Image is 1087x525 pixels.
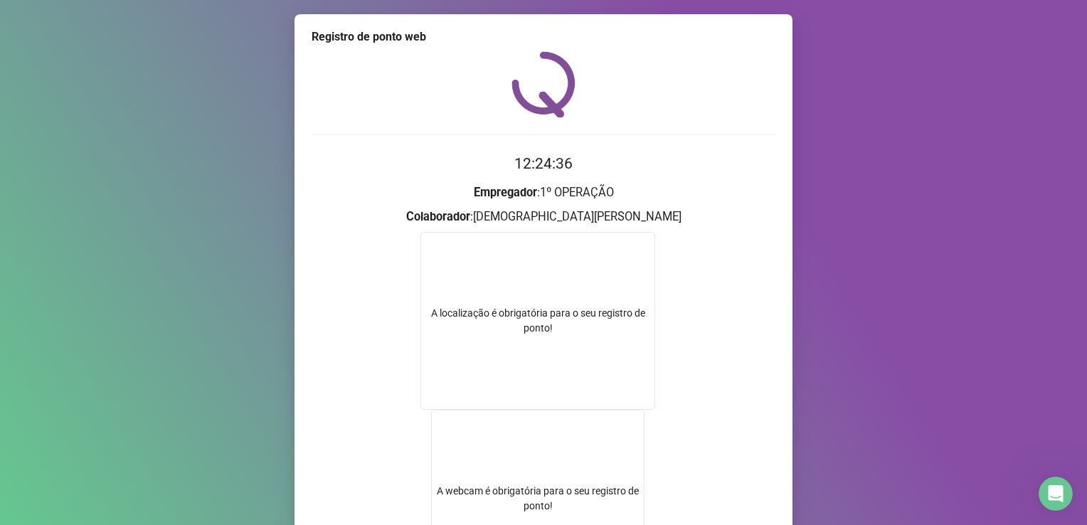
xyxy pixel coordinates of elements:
iframe: Intercom live chat [1039,477,1073,511]
strong: Empregador [474,186,537,199]
div: A localização é obrigatória para o seu registro de ponto! [421,306,654,336]
img: QRPoint [511,51,576,117]
div: Registro de ponto web [312,28,775,46]
h3: : [DEMOGRAPHIC_DATA][PERSON_NAME] [312,208,775,226]
time: 12:24:36 [514,155,573,172]
strong: Colaborador [406,210,470,223]
h3: : 1º OPERAÇÃO [312,184,775,202]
